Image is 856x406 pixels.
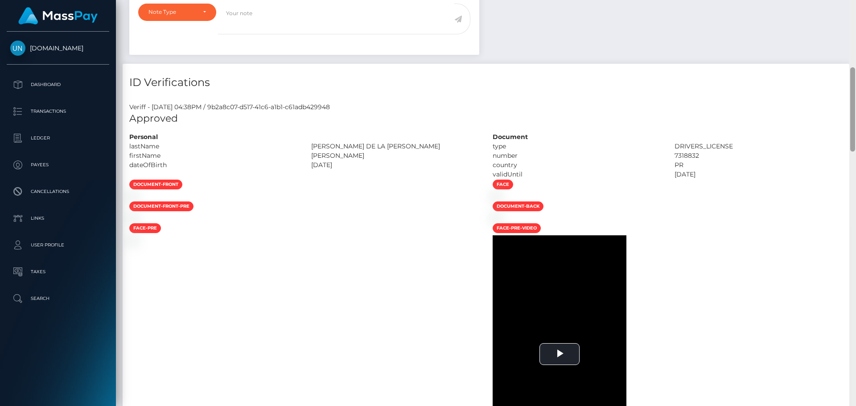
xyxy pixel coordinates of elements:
[129,193,136,200] img: 4172a192-d953-4179-a6aa-8fa64412bed7
[148,8,196,16] div: Note Type
[10,41,25,56] img: Unlockt.me
[123,160,305,170] div: dateOfBirth
[10,158,106,172] p: Payees
[305,151,486,160] div: [PERSON_NAME]
[305,160,486,170] div: [DATE]
[10,131,106,145] p: Ledger
[7,74,109,96] a: Dashboard
[305,142,486,151] div: [PERSON_NAME] DE LA [PERSON_NAME]
[129,75,843,90] h4: ID Verifications
[10,185,106,198] p: Cancellations
[129,180,182,189] span: document-front
[7,287,109,310] a: Search
[129,215,136,222] img: cfb7ab15-e48b-45e1-8e15-3c07bc05db20
[123,103,849,112] div: Veriff - [DATE] 04:38PM / 9b2a8c07-d517-41c6-a1b1-c61adb429948
[668,160,850,170] div: PR
[138,4,216,21] button: Note Type
[486,142,668,151] div: type
[129,201,193,211] span: document-front-pre
[486,160,668,170] div: country
[123,142,305,151] div: lastName
[129,223,161,233] span: face-pre
[7,127,109,149] a: Ledger
[129,237,136,244] img: a2ce589a-aaa8-4601-973a-1e2e1115c4a6
[493,215,500,222] img: 4a37a4c6-464b-4778-8c70-355df76c2730
[493,193,500,200] img: 1a6de420-1c1f-4c02-9204-c741e64d0299
[123,151,305,160] div: firstName
[129,133,158,141] strong: Personal
[7,234,109,256] a: User Profile
[668,151,850,160] div: 7318832
[486,151,668,160] div: number
[10,105,106,118] p: Transactions
[7,261,109,283] a: Taxes
[493,180,513,189] span: face
[493,133,528,141] strong: Document
[10,212,106,225] p: Links
[486,170,668,179] div: validUntil
[539,343,580,365] button: Play Video
[493,201,543,211] span: document-back
[7,44,109,52] span: [DOMAIN_NAME]
[668,142,850,151] div: DRIVERS_LICENSE
[10,292,106,305] p: Search
[7,154,109,176] a: Payees
[18,7,98,25] img: MassPay Logo
[7,207,109,230] a: Links
[7,100,109,123] a: Transactions
[129,112,843,126] h5: Approved
[7,180,109,203] a: Cancellations
[668,170,850,179] div: [DATE]
[493,223,541,233] span: face-pre-video
[10,78,106,91] p: Dashboard
[10,238,106,252] p: User Profile
[10,265,106,279] p: Taxes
